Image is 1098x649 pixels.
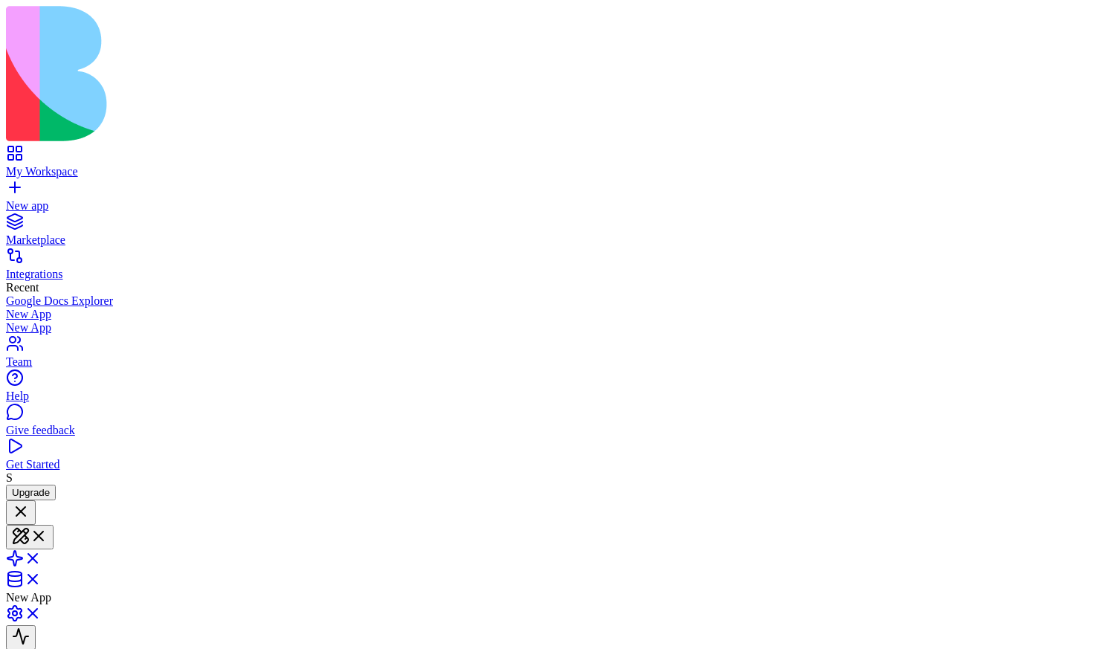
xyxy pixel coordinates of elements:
div: Help [6,390,1092,403]
div: New app [6,199,1092,213]
span: New App [6,591,51,604]
a: Give feedback [6,410,1092,437]
a: New app [6,186,1092,213]
div: My Workspace [6,165,1092,178]
a: New App [6,321,1092,335]
div: Integrations [6,268,1092,281]
a: Integrations [6,254,1092,281]
div: Get Started [6,458,1092,471]
a: Google Docs Explorer [6,294,1092,308]
button: Upgrade [6,485,56,500]
a: New App [6,308,1092,321]
a: Marketplace [6,220,1092,247]
div: Marketplace [6,233,1092,247]
div: Team [6,355,1092,369]
span: Recent [6,281,39,294]
a: Upgrade [6,485,56,498]
span: S [6,471,13,484]
a: Help [6,376,1092,403]
div: Give feedback [6,424,1092,437]
img: logo [6,6,604,141]
a: My Workspace [6,152,1092,178]
a: Team [6,342,1092,369]
a: Get Started [6,445,1092,471]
